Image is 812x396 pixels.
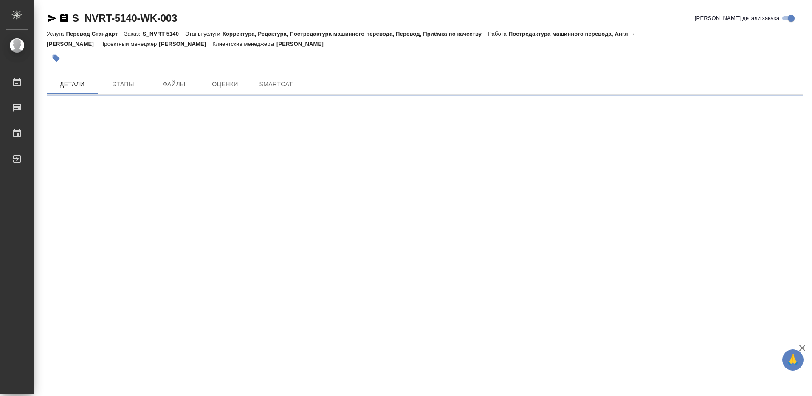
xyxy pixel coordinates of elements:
span: Оценки [205,79,245,90]
p: Клиентские менеджеры [212,41,276,47]
p: [PERSON_NAME] [159,41,212,47]
p: Корректура, Редактура, Постредактура машинного перевода, Перевод, Приёмка по качеству [223,31,488,37]
p: Этапы услуги [185,31,223,37]
p: Перевод Стандарт [66,31,124,37]
button: Скопировать ссылку [59,13,69,23]
a: S_NVRT-5140-WK-003 [72,12,177,24]
p: S_NVRT-5140 [143,31,185,37]
span: 🙏 [786,351,800,369]
p: [PERSON_NAME] [276,41,330,47]
p: Проектный менеджер [100,41,159,47]
button: 🙏 [782,349,804,371]
button: Добавить тэг [47,49,65,68]
button: Скопировать ссылку для ЯМессенджера [47,13,57,23]
p: Услуга [47,31,66,37]
span: Детали [52,79,93,90]
p: Заказ: [124,31,142,37]
span: Этапы [103,79,144,90]
p: Работа [488,31,509,37]
span: [PERSON_NAME] детали заказа [695,14,779,23]
span: Файлы [154,79,195,90]
span: SmartCat [256,79,296,90]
